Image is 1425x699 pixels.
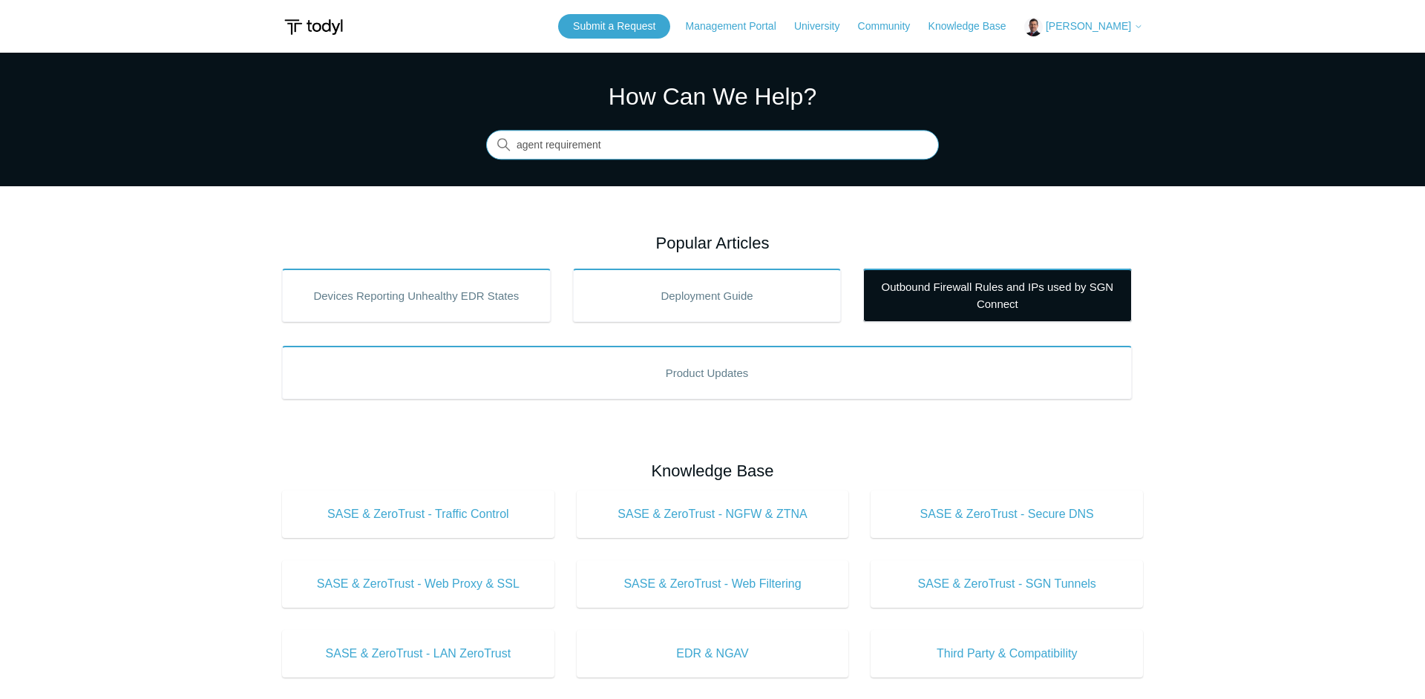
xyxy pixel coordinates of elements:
[282,13,345,41] img: Todyl Support Center Help Center home page
[304,645,532,663] span: SASE & ZeroTrust - LAN ZeroTrust
[577,630,849,677] a: EDR & NGAV
[863,269,1132,322] a: Outbound Firewall Rules and IPs used by SGN Connect
[1024,18,1143,36] button: [PERSON_NAME]
[893,645,1121,663] span: Third Party & Compatibility
[282,346,1132,399] a: Product Updates
[893,575,1121,593] span: SASE & ZeroTrust - SGN Tunnels
[928,19,1021,34] a: Knowledge Base
[577,560,849,608] a: SASE & ZeroTrust - Web Filtering
[577,490,849,538] a: SASE & ZeroTrust - NGFW & ZTNA
[599,645,827,663] span: EDR & NGAV
[282,459,1143,483] h2: Knowledge Base
[794,19,854,34] a: University
[282,560,554,608] a: SASE & ZeroTrust - Web Proxy & SSL
[282,231,1143,255] h2: Popular Articles
[304,575,532,593] span: SASE & ZeroTrust - Web Proxy & SSL
[686,19,791,34] a: Management Portal
[1046,20,1131,32] span: [PERSON_NAME]
[573,269,842,322] a: Deployment Guide
[599,575,827,593] span: SASE & ZeroTrust - Web Filtering
[486,79,939,114] h1: How Can We Help?
[282,490,554,538] a: SASE & ZeroTrust - Traffic Control
[282,630,554,677] a: SASE & ZeroTrust - LAN ZeroTrust
[858,19,926,34] a: Community
[304,505,532,523] span: SASE & ZeroTrust - Traffic Control
[282,269,551,322] a: Devices Reporting Unhealthy EDR States
[893,505,1121,523] span: SASE & ZeroTrust - Secure DNS
[599,505,827,523] span: SASE & ZeroTrust - NGFW & ZTNA
[486,131,939,160] input: Search
[871,490,1143,538] a: SASE & ZeroTrust - Secure DNS
[871,630,1143,677] a: Third Party & Compatibility
[558,14,670,39] a: Submit a Request
[871,560,1143,608] a: SASE & ZeroTrust - SGN Tunnels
